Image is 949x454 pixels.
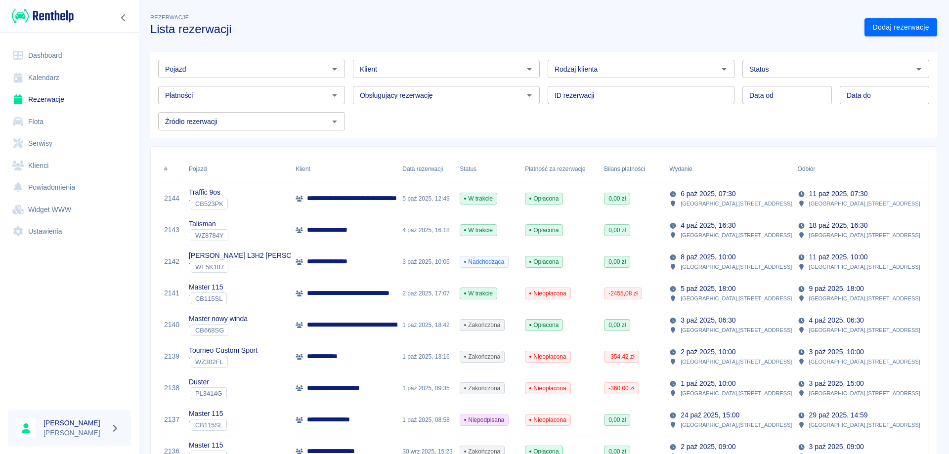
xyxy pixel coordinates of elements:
[296,155,310,183] div: Klient
[189,409,227,419] p: Master 115
[291,155,397,183] div: Klient
[189,155,207,183] div: Pojazd
[460,194,497,203] span: W trakcie
[604,194,630,203] span: 0,00 zł
[189,219,228,229] p: Talisman
[164,155,168,183] div: #
[191,327,228,334] span: CB668SG
[525,352,570,361] span: Nieopłacona
[809,315,864,326] p: 4 paź 2025, 06:30
[397,309,455,341] div: 1 paź 2025, 18:42
[604,321,630,330] span: 0,00 zł
[604,257,630,266] span: 0,00 zł
[191,421,226,429] span: CB115SL
[397,372,455,404] div: 1 paź 2025, 09:35
[809,189,868,199] p: 11 paź 2025, 07:30
[912,62,926,76] button: Otwórz
[8,155,131,177] a: Klienci
[402,155,443,183] div: Data rezerwacji
[809,284,864,294] p: 9 paź 2025, 18:00
[681,389,792,398] p: [GEOGRAPHIC_DATA] , [STREET_ADDRESS]
[604,155,645,183] div: Bilans płatności
[525,257,562,266] span: Opłacona
[189,261,322,273] div: `
[522,88,536,102] button: Otwórz
[681,420,792,429] p: [GEOGRAPHIC_DATA] , [STREET_ADDRESS]
[191,263,228,271] span: WE5K187
[43,418,107,428] h6: [PERSON_NAME]
[809,326,920,334] p: [GEOGRAPHIC_DATA] , [STREET_ADDRESS]
[460,415,508,424] span: Niepodpisana
[189,387,227,399] div: `
[809,262,920,271] p: [GEOGRAPHIC_DATA] , [STREET_ADDRESS]
[189,250,322,261] p: [PERSON_NAME] L3H2 [PERSON_NAME]
[191,200,227,207] span: CB523PK
[189,282,227,292] p: Master 115
[522,62,536,76] button: Otwórz
[864,18,937,37] a: Dodaj rezerwację
[681,410,739,420] p: 24 paź 2025, 15:00
[328,62,342,76] button: Otwórz
[809,389,920,398] p: [GEOGRAPHIC_DATA] , [STREET_ADDRESS]
[189,324,248,336] div: `
[164,193,179,204] a: 2144
[191,295,226,302] span: CB115SL
[397,404,455,436] div: 1 paź 2025, 08:58
[164,288,179,298] a: 2141
[681,442,735,452] p: 2 paź 2025, 09:00
[809,357,920,366] p: [GEOGRAPHIC_DATA] , [STREET_ADDRESS]
[397,155,455,183] div: Data rezerwacji
[604,415,630,424] span: 0,00 zł
[150,14,189,20] span: Rezerwacje
[164,256,179,267] a: 2142
[8,44,131,67] a: Dashboard
[460,321,504,330] span: Zakończona
[397,278,455,309] div: 2 paź 2025, 17:07
[189,229,228,241] div: `
[525,226,562,235] span: Opłacona
[809,231,920,240] p: [GEOGRAPHIC_DATA] , [STREET_ADDRESS]
[525,384,570,393] span: Nieopłacona
[164,225,179,235] a: 2143
[164,351,179,362] a: 2139
[809,410,868,420] p: 29 paź 2025, 14:59
[681,189,735,199] p: 6 paź 2025, 07:30
[681,252,735,262] p: 8 paź 2025, 10:00
[189,377,227,387] p: Duster
[328,88,342,102] button: Otwórz
[681,220,735,231] p: 4 paź 2025, 16:30
[460,384,504,393] span: Zakończona
[164,383,179,393] a: 2138
[189,356,258,368] div: `
[681,378,735,389] p: 1 paź 2025, 10:00
[189,440,227,451] p: Master 115
[681,262,792,271] p: [GEOGRAPHIC_DATA] , [STREET_ADDRESS]
[604,352,638,361] span: -354,42 zł
[460,289,497,298] span: W trakcie
[189,187,228,198] p: Traffic 9os
[604,226,630,235] span: 0,00 zł
[8,67,131,89] a: Kalendarz
[604,289,642,298] span: -2455,08 zł
[164,320,179,330] a: 2140
[681,199,792,208] p: [GEOGRAPHIC_DATA] , [STREET_ADDRESS]
[8,8,74,24] a: Renthelp logo
[12,8,74,24] img: Renthelp logo
[525,415,570,424] span: Nieopłacona
[460,257,508,266] span: Nadchodząca
[525,194,562,203] span: Opłacona
[460,352,504,361] span: Zakończona
[460,155,476,183] div: Status
[525,155,586,183] div: Płatność za rezerwację
[669,155,692,183] div: Wydanie
[681,326,792,334] p: [GEOGRAPHIC_DATA] , [STREET_ADDRESS]
[455,155,520,183] div: Status
[809,294,920,303] p: [GEOGRAPHIC_DATA] , [STREET_ADDRESS]
[328,115,342,128] button: Otwórz
[189,198,228,209] div: `
[599,155,664,183] div: Bilans płatności
[520,155,599,183] div: Płatność za rezerwację
[681,315,735,326] p: 3 paź 2025, 06:30
[184,155,291,183] div: Pojazd
[681,294,792,303] p: [GEOGRAPHIC_DATA] , [STREET_ADDRESS]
